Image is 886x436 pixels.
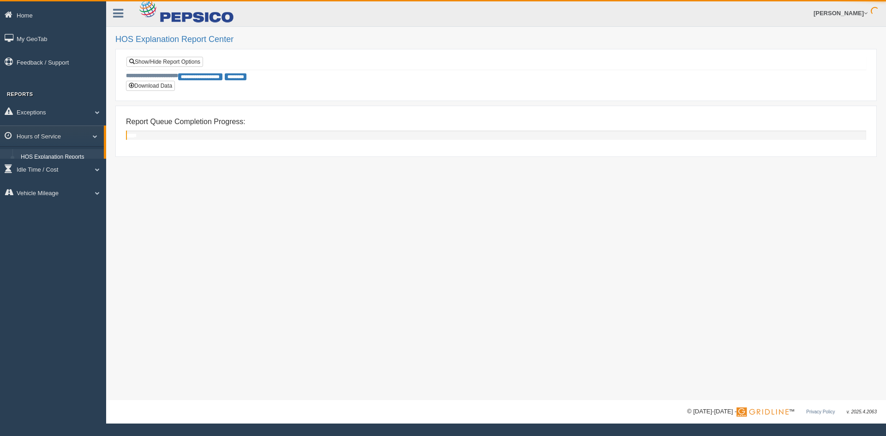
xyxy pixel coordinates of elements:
button: Download Data [126,81,175,91]
span: v. 2025.4.2063 [847,409,877,414]
div: © [DATE]-[DATE] - ™ [687,407,877,417]
img: Gridline [736,407,789,417]
a: Show/Hide Report Options [126,57,203,67]
h4: Report Queue Completion Progress: [126,118,866,126]
a: Privacy Policy [806,409,835,414]
h2: HOS Explanation Report Center [115,35,877,44]
a: HOS Explanation Reports [17,149,104,166]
